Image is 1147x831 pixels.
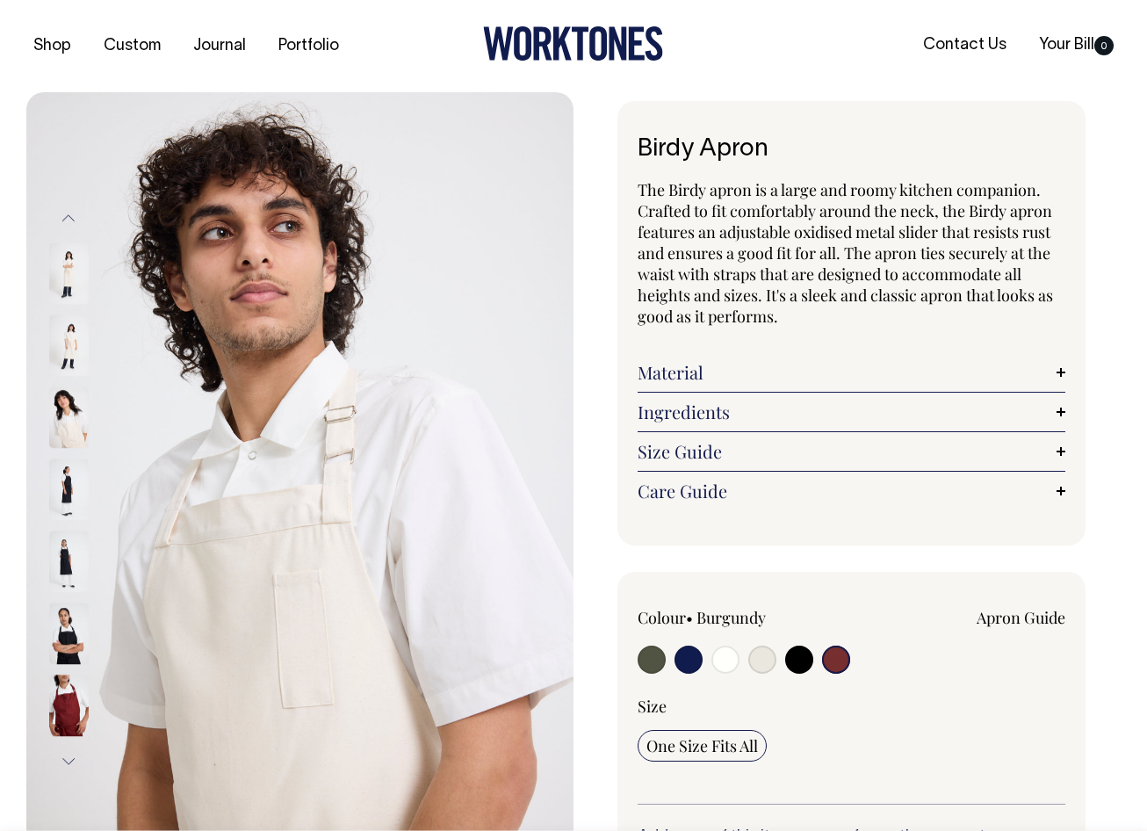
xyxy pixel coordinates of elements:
[49,531,89,593] img: black
[638,136,1065,163] h1: Birdy Apron
[1032,31,1121,60] a: Your Bill0
[49,315,89,377] img: natural
[638,441,1065,462] a: Size Guide
[638,696,1065,717] div: Size
[638,362,1065,383] a: Material
[55,742,82,782] button: Next
[1094,36,1114,55] span: 0
[977,607,1065,628] a: Apron Guide
[916,31,1014,60] a: Contact Us
[638,401,1065,423] a: Ingredients
[26,32,78,61] a: Shop
[638,730,767,762] input: One Size Fits All
[55,199,82,238] button: Previous
[97,32,168,61] a: Custom
[646,735,758,756] span: One Size Fits All
[638,179,1053,327] span: The Birdy apron is a large and roomy kitchen companion. Crafted to fit comfortably around the nec...
[271,32,346,61] a: Portfolio
[49,387,89,449] img: natural
[49,676,89,737] img: burgundy
[638,607,809,628] div: Colour
[49,603,89,665] img: black
[696,607,766,628] label: Burgundy
[49,459,89,521] img: black
[638,481,1065,502] a: Care Guide
[49,243,89,305] img: natural
[686,607,693,628] span: •
[186,32,253,61] a: Journal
